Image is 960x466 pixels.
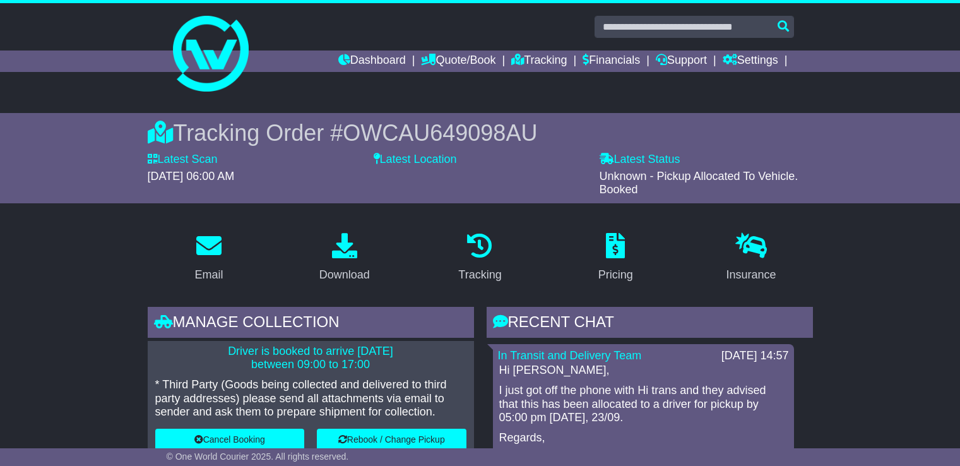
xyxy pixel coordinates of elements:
[656,51,707,72] a: Support
[583,51,640,72] a: Financials
[186,229,231,288] a: Email
[155,378,466,419] p: * Third Party (Goods being collected and delivered to third party addresses) please send all atta...
[726,266,776,284] div: Insurance
[155,429,305,451] button: Cancel Booking
[600,170,798,196] span: Unknown - Pickup Allocated To Vehicle. Booked
[374,153,457,167] label: Latest Location
[148,307,474,341] div: Manage collection
[590,229,641,288] a: Pricing
[148,153,218,167] label: Latest Scan
[194,266,223,284] div: Email
[723,51,778,72] a: Settings
[499,431,788,445] p: Regards,
[338,51,406,72] a: Dashboard
[498,349,642,362] a: In Transit and Delivery Team
[458,266,501,284] div: Tracking
[319,266,370,284] div: Download
[718,229,785,288] a: Insurance
[487,307,813,341] div: RECENT CHAT
[600,153,680,167] label: Latest Status
[317,429,466,451] button: Rebook / Change Pickup
[721,349,789,363] div: [DATE] 14:57
[343,120,537,146] span: OWCAU649098AU
[148,170,235,182] span: [DATE] 06:00 AM
[511,51,567,72] a: Tracking
[450,229,509,288] a: Tracking
[499,364,788,378] p: Hi [PERSON_NAME],
[148,119,813,146] div: Tracking Order #
[167,451,349,462] span: © One World Courier 2025. All rights reserved.
[598,266,633,284] div: Pricing
[499,384,788,425] p: I just got off the phone with Hi trans and they advised that this has been allocated to a driver ...
[311,229,378,288] a: Download
[155,345,466,372] p: Driver is booked to arrive [DATE] between 09:00 to 17:00
[421,51,495,72] a: Quote/Book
